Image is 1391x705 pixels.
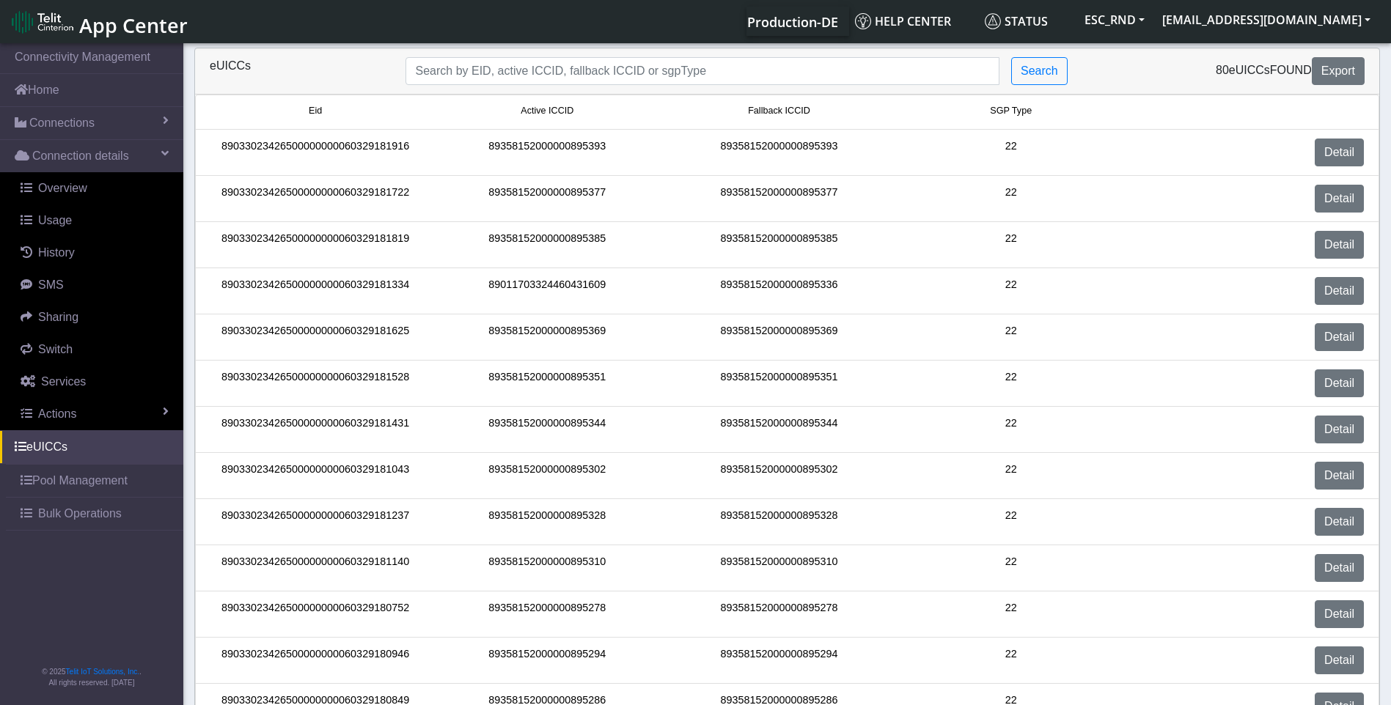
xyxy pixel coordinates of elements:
[199,369,431,397] div: 89033023426500000000060329181528
[1315,462,1364,490] a: Detail
[6,301,183,333] a: Sharing
[6,333,183,366] a: Switch
[748,104,810,118] span: Fallback ICCID
[1011,57,1068,85] button: Search
[199,185,431,213] div: 89033023426500000000060329181722
[38,407,76,420] span: Actions
[79,12,188,39] span: App Center
[1076,7,1153,33] button: ESC_RND
[199,323,431,351] div: 89033023426500000000060329181625
[6,269,183,301] a: SMS
[38,214,72,226] span: Usage
[431,139,663,166] div: 89358152000000895393
[431,369,663,397] div: 89358152000000895351
[431,277,663,305] div: 89011703324460431609
[431,508,663,536] div: 89358152000000895328
[979,7,1076,36] a: Status
[663,369,895,397] div: 89358152000000895351
[663,323,895,351] div: 89358152000000895369
[6,237,183,269] a: History
[1216,64,1229,76] span: 80
[1315,554,1364,582] a: Detail
[746,7,837,36] a: Your current platform instance
[1153,7,1379,33] button: [EMAIL_ADDRESS][DOMAIN_NAME]
[29,114,95,132] span: Connections
[895,277,1127,305] div: 22
[1315,646,1364,674] a: Detail
[663,231,895,259] div: 89358152000000895385
[199,554,431,582] div: 89033023426500000000060329181140
[1315,369,1364,397] a: Detail
[431,416,663,443] div: 89358152000000895344
[895,600,1127,628] div: 22
[663,185,895,213] div: 89358152000000895377
[199,646,431,674] div: 89033023426500000000060329180946
[431,462,663,490] div: 89358152000000895302
[199,139,431,166] div: 89033023426500000000060329181916
[431,323,663,351] div: 89358152000000895369
[431,231,663,259] div: 89358152000000895385
[431,646,663,674] div: 89358152000000895294
[38,311,78,323] span: Sharing
[1321,64,1355,77] span: Export
[431,554,663,582] div: 89358152000000895310
[431,185,663,213] div: 89358152000000895377
[38,505,122,523] span: Bulk Operations
[6,398,183,430] a: Actions
[663,600,895,628] div: 89358152000000895278
[1315,323,1364,351] a: Detail
[199,462,431,490] div: 89033023426500000000060329181043
[199,277,431,305] div: 89033023426500000000060329181334
[199,57,394,85] div: eUICCs
[895,416,1127,443] div: 22
[985,13,1048,29] span: Status
[895,646,1127,674] div: 22
[199,231,431,259] div: 89033023426500000000060329181819
[405,57,999,85] input: Search...
[1229,64,1270,76] span: eUICCs
[1315,600,1364,628] a: Detail
[663,139,895,166] div: 89358152000000895393
[895,369,1127,397] div: 22
[1315,508,1364,536] a: Detail
[6,366,183,398] a: Services
[66,668,139,676] a: Telit IoT Solutions, Inc.
[1315,416,1364,443] a: Detail
[895,139,1127,166] div: 22
[747,13,838,31] span: Production-DE
[41,375,86,388] span: Services
[6,172,183,204] a: Overview
[663,554,895,582] div: 89358152000000895310
[38,246,75,259] span: History
[895,231,1127,259] div: 22
[990,104,1032,118] span: SGP Type
[309,104,322,118] span: Eid
[12,10,73,34] img: logo-telit-cinterion-gw-new.png
[663,277,895,305] div: 89358152000000895336
[1315,277,1364,305] a: Detail
[38,278,64,291] span: SMS
[6,465,183,497] a: Pool Management
[985,13,1001,29] img: status.svg
[199,416,431,443] div: 89033023426500000000060329181431
[895,554,1127,582] div: 22
[1270,64,1312,76] span: found
[38,343,73,355] span: Switch
[32,147,129,165] span: Connection details
[1315,185,1364,213] a: Detail
[663,416,895,443] div: 89358152000000895344
[38,182,87,194] span: Overview
[521,104,573,118] span: Active ICCID
[6,204,183,237] a: Usage
[895,323,1127,351] div: 22
[1315,231,1364,259] a: Detail
[663,646,895,674] div: 89358152000000895294
[855,13,951,29] span: Help center
[199,600,431,628] div: 89033023426500000000060329180752
[895,508,1127,536] div: 22
[895,462,1127,490] div: 22
[431,600,663,628] div: 89358152000000895278
[12,6,186,37] a: App Center
[6,498,183,530] a: Bulk Operations
[849,7,979,36] a: Help center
